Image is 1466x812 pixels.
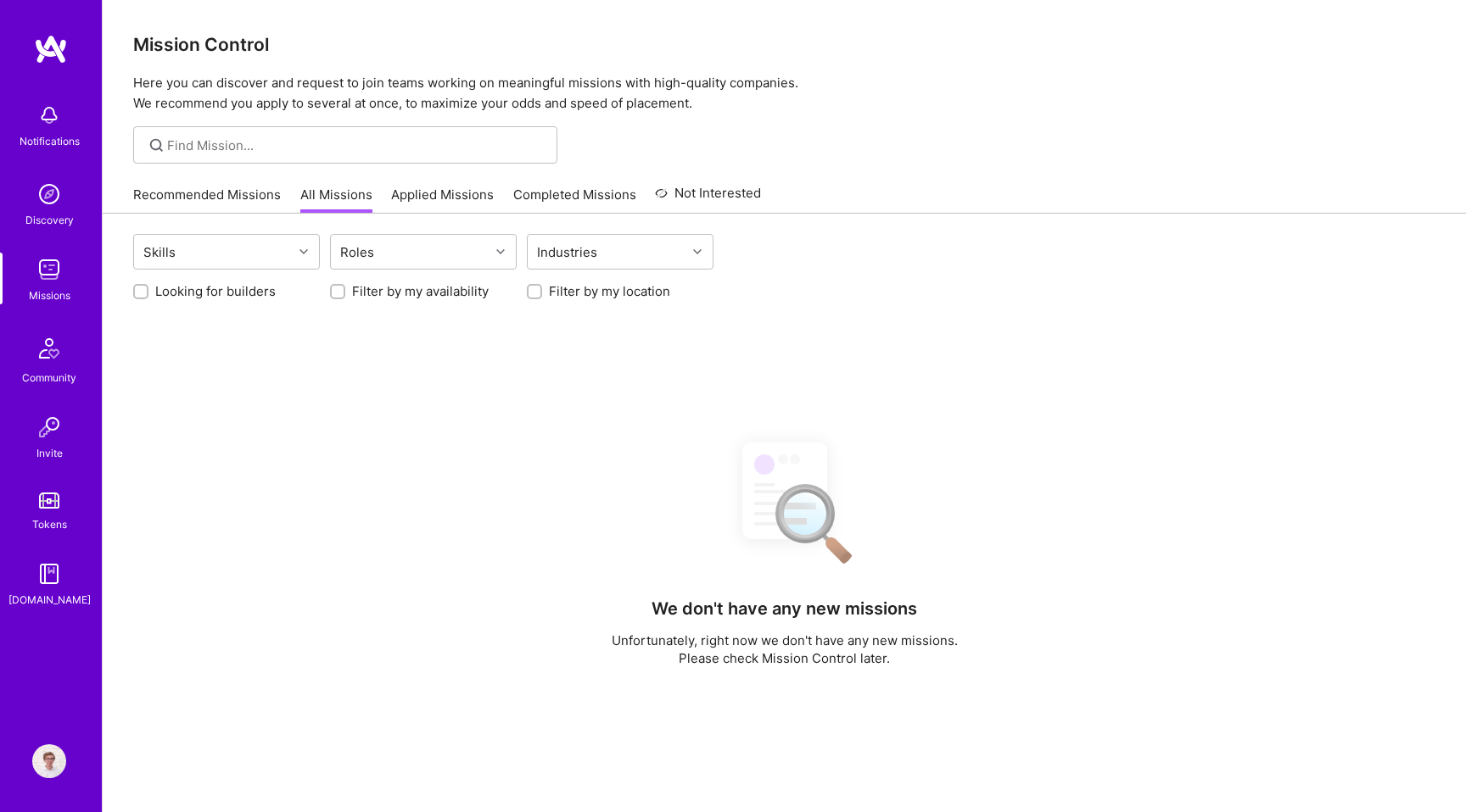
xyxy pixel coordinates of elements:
[299,247,308,256] i: icon Chevron
[25,211,74,229] div: Discovery
[39,492,59,509] img: tokens
[147,136,166,155] i: icon SearchGrey
[34,34,68,64] img: logo
[32,515,67,533] div: Tokens
[32,557,66,591] img: guide book
[652,598,917,619] h4: We don't have any new missions
[22,369,76,387] div: Community
[36,444,63,462] div: Invite
[32,410,66,444] img: Invite
[352,282,489,300] label: Filter by my availability
[32,744,66,778] img: User Avatar
[513,186,636,214] a: Completed Missions
[612,631,958,649] p: Unfortunately, right now we don't have any new missions.
[28,744,70,778] a: User Avatar
[693,247,702,256] i: icon Chevron
[20,132,80,150] div: Notifications
[391,186,494,214] a: Applied Missions
[713,427,857,576] img: No Results
[336,240,378,264] div: Roles
[29,286,70,304] div: Missions
[133,73,1435,114] p: Here you can discover and request to join teams working on meaningful missions with high-quality ...
[139,240,180,264] div: Skills
[549,282,670,300] label: Filter by my location
[32,98,66,132] img: bell
[167,136,545,154] input: Find Mission...
[300,186,372,214] a: All Missions
[612,649,958,667] p: Please check Mission Control later.
[32,177,66,211] img: discovery
[133,186,281,214] a: Recommended Missions
[533,240,602,264] div: Industries
[155,282,276,300] label: Looking for builders
[133,34,1435,55] h3: Mission Control
[8,591,91,609] div: [DOMAIN_NAME]
[29,328,70,369] img: Community
[496,247,505,256] i: icon Chevron
[32,253,66,286] img: teamwork
[655,183,761,214] a: Not Interested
